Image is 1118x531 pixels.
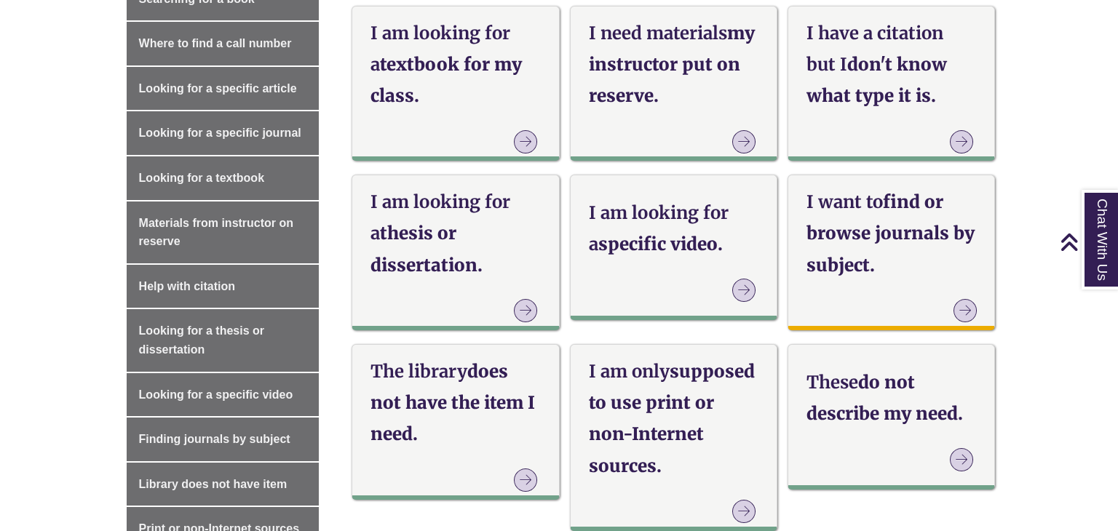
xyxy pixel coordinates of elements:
[806,186,976,326] a: I want tofind or browse journals by subject.
[127,201,320,263] a: Materials from instructor on reserve
[806,367,976,429] h3: do not describe my need.
[806,22,943,76] strong: I have a citation but I
[127,373,320,417] a: Looking for a specific video
[127,67,320,111] a: Looking for a specific article
[127,418,320,461] a: Finding journals by subject
[370,360,467,383] strong: The library
[806,191,883,213] strong: I want to
[806,17,976,157] a: I have a citation but Idon't know what type it is.
[806,17,976,112] h3: don't know what type it is.
[127,309,320,371] a: Looking for a thesis or dissertation
[370,186,540,326] a: I am looking for athesis or dissertation.
[370,356,540,495] a: The librarydoes not have the item I need.
[806,367,976,474] a: Thesedo not describe my need.
[589,17,758,157] a: I need materialsmy instructor put on reserve.
[589,197,758,260] h3: specific video.
[370,17,540,112] h3: textbook for my class.
[806,371,858,394] strong: These
[370,356,540,450] h3: does not have the item I need.
[589,360,670,383] strong: I am only
[370,22,510,76] strong: I am looking for a
[1060,232,1114,252] a: Back to Top
[806,186,976,281] h3: find or browse journals by subject.
[589,197,758,305] a: I am looking for aspecific video.
[127,463,320,506] a: Library does not have item
[589,22,727,44] strong: I need materials
[370,186,540,281] h3: thesis or dissertation.
[127,156,320,200] a: Looking for a textbook
[127,265,320,308] a: Help with citation
[127,22,320,65] a: Where to find a call number
[589,356,758,482] h3: supposed to use print or non-Internet sources.
[589,17,758,112] h3: my instructor put on reserve.
[589,356,758,527] a: I am onlysupposed to use print or non-Internet sources.
[370,17,540,157] a: I am looking for atextbook for my class.
[370,191,510,244] strong: I am looking for a
[127,111,320,155] a: Looking for a specific journal
[589,201,729,255] strong: I am looking for a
